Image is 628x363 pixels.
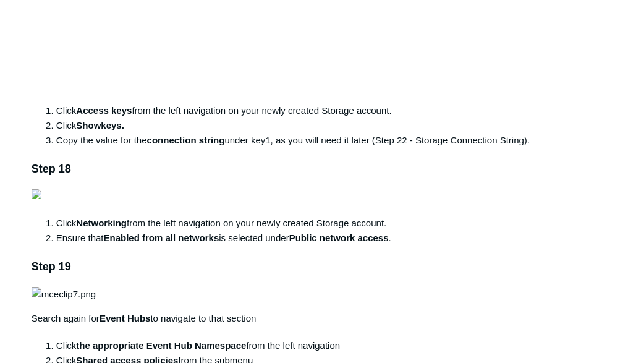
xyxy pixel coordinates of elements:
[100,313,151,323] strong: Event Hubs
[32,311,596,326] p: Search again for to navigate to that section
[56,216,596,231] li: Click from the left navigation on your newly created Storage account.
[76,218,127,228] strong: Networking
[56,118,596,133] li: Click
[76,120,101,130] strong: Show
[56,338,596,353] li: Click from the left navigation
[76,105,132,116] strong: Access keys
[32,160,596,178] h3: Step 18
[104,233,219,243] strong: Enabled from all networks
[56,103,596,118] li: Click from the left navigation on your newly created Storage account.
[56,133,596,148] li: Copy the value for the under key1, as you will need it later (Step 22 - Storage Connection String).
[32,258,596,276] h3: Step 19
[76,340,246,351] strong: the appropriate Event Hub Namespace
[32,287,96,302] img: mceclip7.png
[32,189,41,199] img: 41428195829011
[101,120,124,130] strong: keys.
[56,231,596,246] li: Ensure that is selected under .
[147,135,225,145] strong: connection string
[289,233,389,243] strong: Public network access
